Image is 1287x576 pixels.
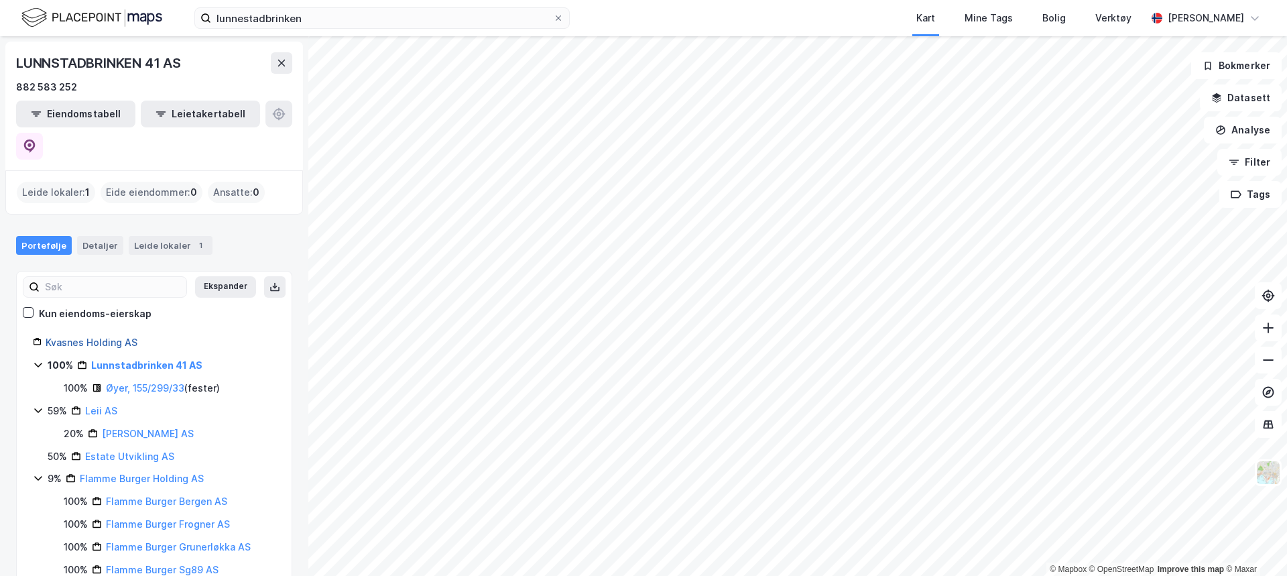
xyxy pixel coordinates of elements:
div: Verktøy [1095,10,1131,26]
a: Flamme Burger Frogner AS [106,518,230,530]
div: Eide eiendommer : [101,182,202,203]
img: Z [1255,460,1281,485]
a: Kvasnes Holding AS [46,337,137,348]
div: 50% [48,449,67,465]
div: [PERSON_NAME] [1168,10,1244,26]
button: Leietakertabell [141,101,260,127]
span: 1 [85,184,90,200]
div: 1 [194,239,207,252]
div: Kart [916,10,935,26]
div: 100% [64,380,88,396]
button: Analyse [1204,117,1282,143]
a: Mapbox [1050,565,1087,574]
input: Søk [40,277,186,297]
a: Lunnstadbrinken 41 AS [91,359,202,371]
div: Kun eiendoms-eierskap [39,306,151,322]
span: 0 [253,184,259,200]
button: Filter [1217,149,1282,176]
div: 20% [64,426,84,442]
a: Flamme Burger Sg89 AS [106,564,219,575]
div: 9% [48,471,62,487]
div: Mine Tags [965,10,1013,26]
a: Øyer, 155/299/33 [106,382,184,394]
div: Leide lokaler : [17,182,95,203]
div: 100% [64,494,88,510]
div: Portefølje [16,236,72,255]
div: 59% [48,403,67,419]
a: Flamme Burger Holding AS [80,473,204,484]
div: 100% [64,516,88,532]
input: Søk på adresse, matrikkel, gårdeiere, leietakere eller personer [211,8,553,28]
a: [PERSON_NAME] AS [102,428,194,439]
div: Ansatte : [208,182,265,203]
div: Bolig [1042,10,1066,26]
span: 0 [190,184,197,200]
a: Flamme Burger Grunerløkka AS [106,541,251,553]
iframe: Chat Widget [1220,512,1287,576]
a: OpenStreetMap [1089,565,1154,574]
a: Flamme Burger Bergen AS [106,496,227,507]
div: ( fester ) [106,380,220,396]
button: Ekspander [195,276,256,298]
img: logo.f888ab2527a4732fd821a326f86c7f29.svg [21,6,162,30]
button: Eiendomstabell [16,101,135,127]
a: Estate Utvikling AS [85,451,174,462]
a: Leii AS [85,405,117,416]
button: Bokmerker [1191,52,1282,79]
a: Improve this map [1158,565,1224,574]
div: Detaljer [77,236,123,255]
button: Tags [1219,181,1282,208]
div: 882 583 252 [16,79,77,95]
div: LUNNSTADBRINKEN 41 AS [16,52,184,74]
div: Leide lokaler [129,236,212,255]
div: 100% [48,357,73,373]
button: Datasett [1200,84,1282,111]
div: 100% [64,539,88,555]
